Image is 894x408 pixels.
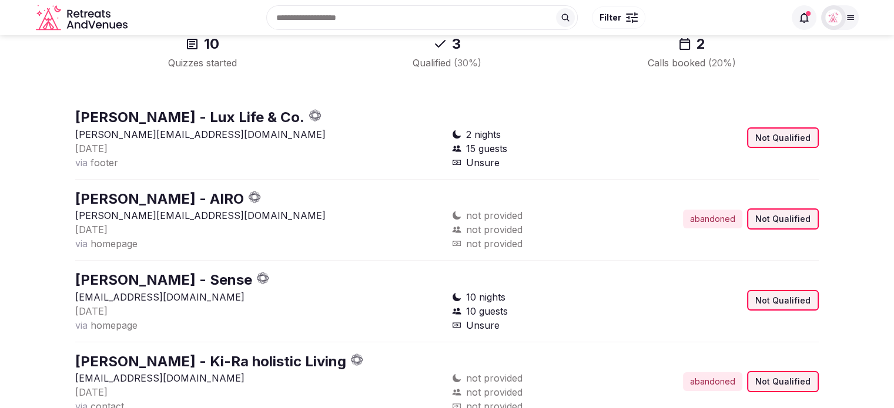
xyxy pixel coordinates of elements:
p: [EMAIL_ADDRESS][DOMAIN_NAME] [75,371,443,385]
span: via [75,319,88,331]
span: not provided [466,385,523,399]
span: via [75,157,88,168]
button: [DATE] [75,141,108,156]
span: not provided [466,222,523,237]
div: Not Qualified [747,127,819,149]
span: [DATE] [75,224,108,235]
button: [DATE] [75,222,108,237]
div: Unsure [452,318,631,332]
span: ( 20 %) [708,57,736,69]
button: [PERSON_NAME] - Lux Life & Co. [75,107,304,127]
button: [PERSON_NAME] - Sense [75,270,252,290]
p: [PERSON_NAME][EMAIL_ADDRESS][DOMAIN_NAME] [75,208,443,222]
span: ( 30 %) [454,57,481,69]
span: 10 nights [466,290,505,304]
button: Filter [592,6,645,29]
p: [PERSON_NAME][EMAIL_ADDRESS][DOMAIN_NAME] [75,127,443,141]
span: 2 nights [466,127,501,141]
button: [PERSON_NAME] - Ki-Ra holistic Living [75,352,346,372]
div: Quizzes started [94,56,310,70]
button: [PERSON_NAME] - AIRO [75,189,244,209]
div: not provided [452,237,631,251]
p: [EMAIL_ADDRESS][DOMAIN_NAME] [75,290,443,304]
a: [PERSON_NAME] - Ki-Ra holistic Living [75,353,346,370]
span: [DATE] [75,305,108,317]
span: footer [91,157,118,168]
span: Filter [600,12,621,23]
div: Qualified [339,56,555,70]
span: 15 guests [466,141,507,156]
button: [DATE] [75,385,108,399]
div: Unsure [452,156,631,170]
button: [DATE] [75,304,108,318]
div: Not Qualified [747,371,819,392]
div: abandoned [683,372,742,391]
svg: Retreats and Venues company logo [36,5,130,31]
span: homepage [91,319,138,331]
a: [PERSON_NAME] - Lux Life & Co. [75,109,304,126]
a: [PERSON_NAME] - AIRO [75,190,244,207]
span: [DATE] [75,386,108,398]
span: via [75,238,88,249]
span: [DATE] [75,143,108,154]
span: not provided [466,208,523,222]
a: [PERSON_NAME] - Sense [75,271,252,288]
div: Not Qualified [747,290,819,311]
span: not provided [466,371,523,385]
div: abandoned [683,210,742,228]
a: Visit the homepage [36,5,130,31]
span: 10 guests [466,304,508,318]
span: homepage [91,238,138,249]
div: Not Qualified [747,208,819,230]
div: Calls booked [584,56,800,70]
img: Venue Specialist [825,9,842,26]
